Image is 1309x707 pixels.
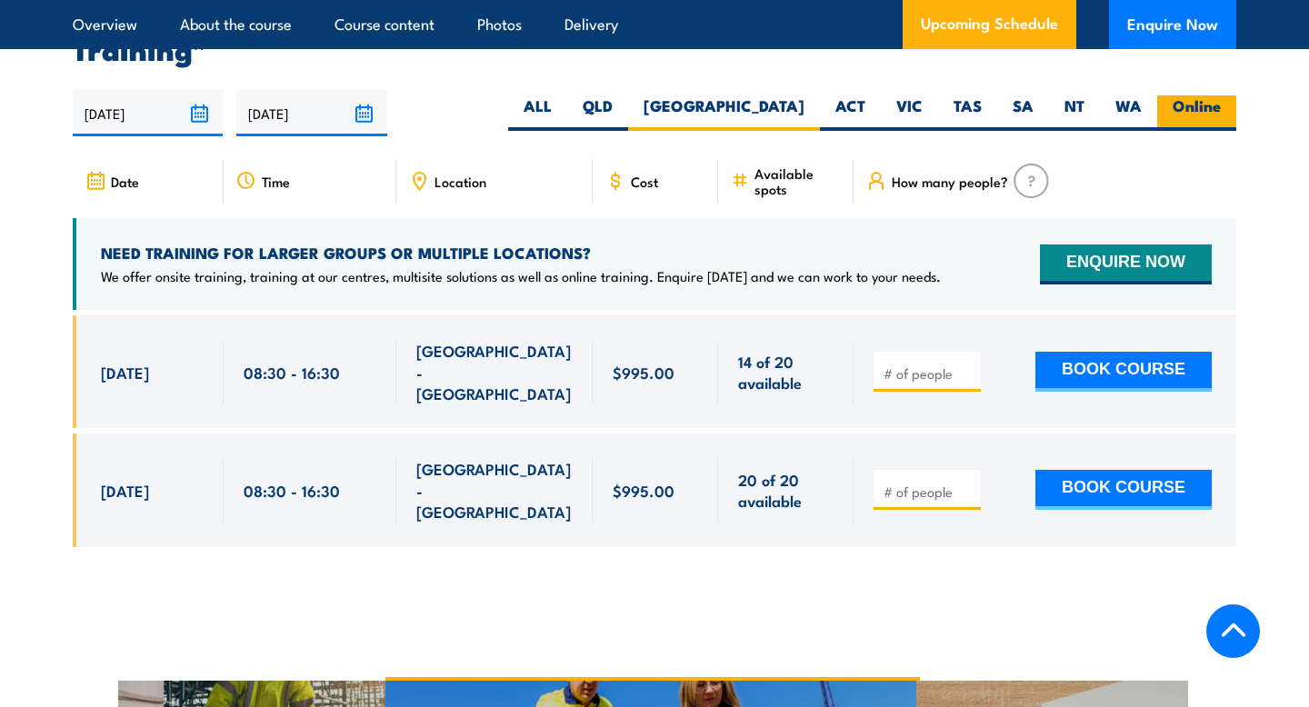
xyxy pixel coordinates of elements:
label: TAS [938,95,997,131]
input: From date [73,90,223,136]
span: [GEOGRAPHIC_DATA] - [GEOGRAPHIC_DATA] [416,458,573,522]
input: To date [236,90,386,136]
label: ACT [820,95,881,131]
label: QLD [567,95,628,131]
span: Time [262,174,290,189]
span: [DATE] [101,480,149,501]
span: $995.00 [613,480,674,501]
label: ALL [508,95,567,131]
label: NT [1049,95,1100,131]
span: 20 of 20 available [738,469,834,512]
span: [DATE] [101,362,149,383]
span: 08:30 - 16:30 [244,362,340,383]
span: Cost [631,174,658,189]
label: VIC [881,95,938,131]
span: Available spots [754,165,841,196]
span: [GEOGRAPHIC_DATA] - [GEOGRAPHIC_DATA] [416,340,573,403]
button: BOOK COURSE [1035,470,1212,510]
input: # of people [884,483,974,501]
button: BOOK COURSE [1035,352,1212,392]
h4: NEED TRAINING FOR LARGER GROUPS OR MULTIPLE LOCATIONS? [101,243,941,263]
label: Online [1157,95,1236,131]
span: Date [111,174,139,189]
span: 08:30 - 16:30 [244,480,340,501]
h2: UPCOMING SCHEDULE FOR - "NSW Health & Safety Representative Initial 5 Day Training" [73,10,1236,61]
span: $995.00 [613,362,674,383]
p: We offer onsite training, training at our centres, multisite solutions as well as online training... [101,267,941,285]
span: 14 of 20 available [738,351,834,393]
label: [GEOGRAPHIC_DATA] [628,95,820,131]
label: SA [997,95,1049,131]
input: # of people [884,364,974,383]
span: How many people? [892,174,1008,189]
span: Location [435,174,486,189]
label: WA [1100,95,1157,131]
button: ENQUIRE NOW [1040,244,1212,284]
